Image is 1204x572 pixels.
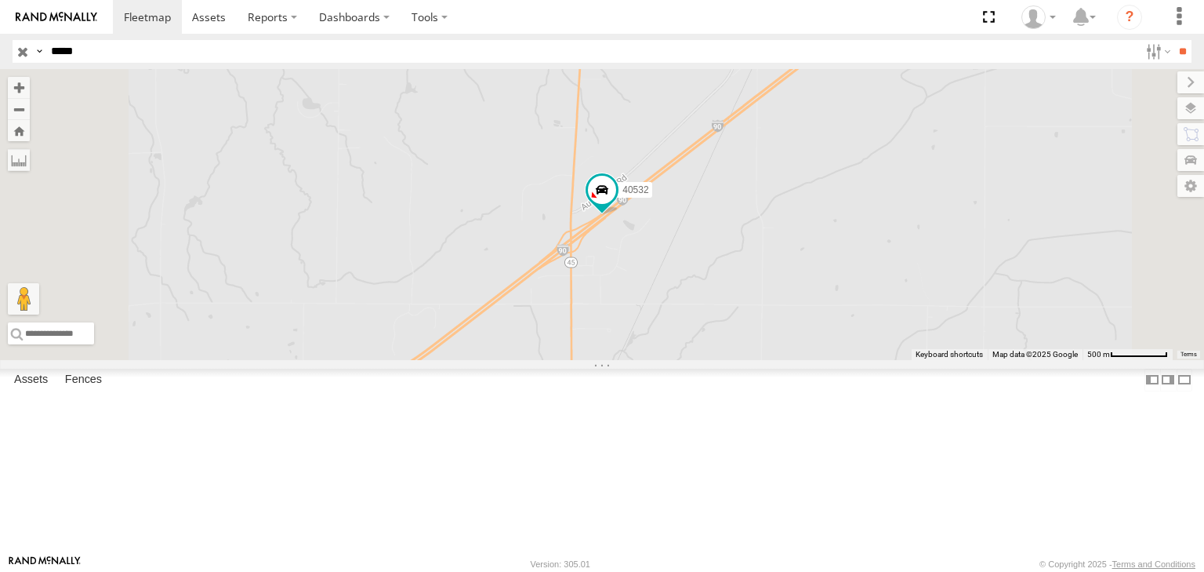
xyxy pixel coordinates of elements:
[622,184,648,195] span: 40532
[1177,369,1192,392] label: Hide Summary Table
[8,98,30,120] button: Zoom out
[16,12,97,23] img: rand-logo.svg
[1144,369,1160,392] label: Dock Summary Table to the Left
[57,369,110,391] label: Fences
[1087,350,1110,359] span: 500 m
[9,556,81,572] a: Visit our Website
[916,349,983,360] button: Keyboard shortcuts
[1112,559,1195,569] a: Terms and Conditions
[992,350,1078,359] span: Map data ©2025 Google
[1016,5,1061,29] div: Alfonso Garay
[33,40,45,63] label: Search Query
[1083,349,1173,360] button: Map Scale: 500 m per 70 pixels
[8,283,39,315] button: Drag Pegman onto the map to open Street View
[1039,559,1195,569] div: © Copyright 2025 -
[6,369,56,391] label: Assets
[1140,40,1173,63] label: Search Filter Options
[1160,369,1176,392] label: Dock Summary Table to the Right
[8,149,30,171] label: Measure
[1117,5,1142,30] i: ?
[1180,352,1197,358] a: Terms
[8,120,30,141] button: Zoom Home
[8,77,30,98] button: Zoom in
[531,559,590,569] div: Version: 305.01
[1177,175,1204,197] label: Map Settings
